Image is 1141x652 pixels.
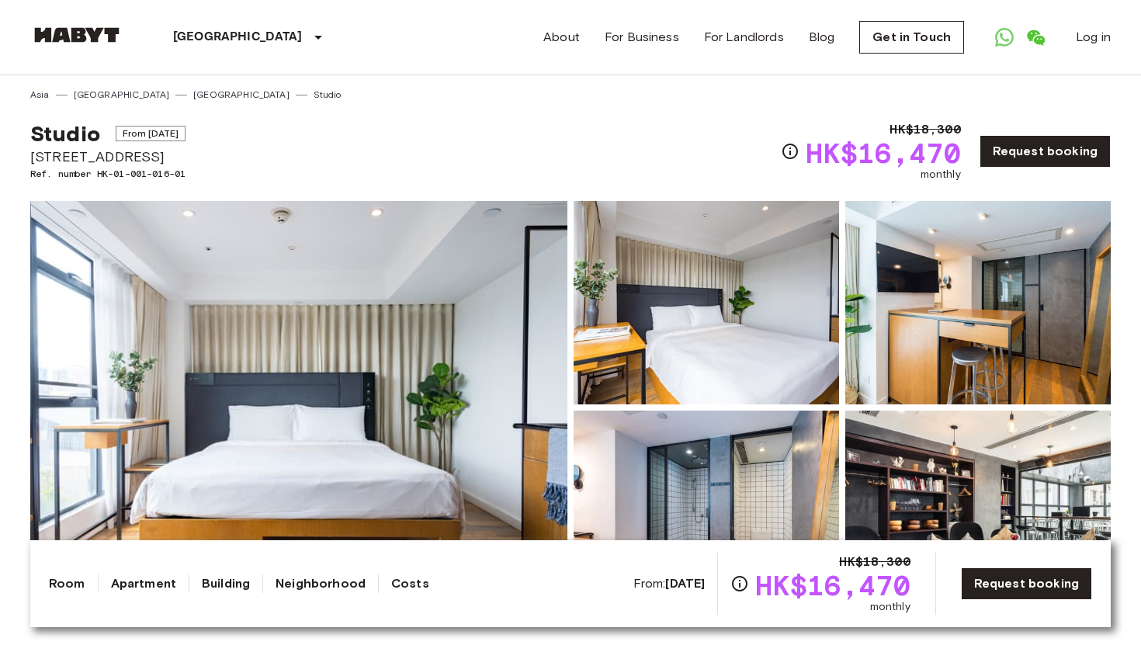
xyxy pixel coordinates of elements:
img: Picture of unit HK-01-001-016-01 [574,201,839,404]
img: Picture of unit HK-01-001-016-01 [845,411,1111,614]
a: For Landlords [704,28,784,47]
a: Blog [809,28,835,47]
a: Costs [391,574,429,593]
a: Request booking [980,135,1111,168]
a: Open WhatsApp [989,22,1020,53]
span: HK$16,470 [755,571,910,599]
span: HK$18,300 [839,553,910,571]
span: monthly [921,167,961,182]
a: Neighborhood [276,574,366,593]
span: From [DATE] [116,126,186,141]
a: [GEOGRAPHIC_DATA] [74,88,170,102]
img: Picture of unit HK-01-001-016-01 [574,411,839,614]
span: Ref. number HK-01-001-016-01 [30,167,186,181]
svg: Check cost overview for full price breakdown. Please note that discounts apply to new joiners onl... [730,574,749,593]
p: [GEOGRAPHIC_DATA] [173,28,303,47]
img: Picture of unit HK-01-001-016-01 [845,201,1111,404]
a: Room [49,574,85,593]
svg: Check cost overview for full price breakdown. Please note that discounts apply to new joiners onl... [781,142,799,161]
img: Habyt [30,27,123,43]
b: [DATE] [665,576,705,591]
a: Studio [314,88,342,102]
a: Apartment [111,574,176,593]
a: Get in Touch [859,21,964,54]
a: Open WeChat [1020,22,1051,53]
img: Marketing picture of unit HK-01-001-016-01 [30,201,567,614]
a: Log in [1076,28,1111,47]
span: [STREET_ADDRESS] [30,147,186,167]
span: HK$16,470 [806,139,960,167]
span: From: [633,575,706,592]
a: [GEOGRAPHIC_DATA] [193,88,290,102]
a: Building [202,574,250,593]
a: Asia [30,88,50,102]
a: Request booking [961,567,1092,600]
a: For Business [605,28,679,47]
a: About [543,28,580,47]
span: Studio [30,120,100,147]
span: monthly [870,599,910,615]
span: HK$18,300 [890,120,960,139]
